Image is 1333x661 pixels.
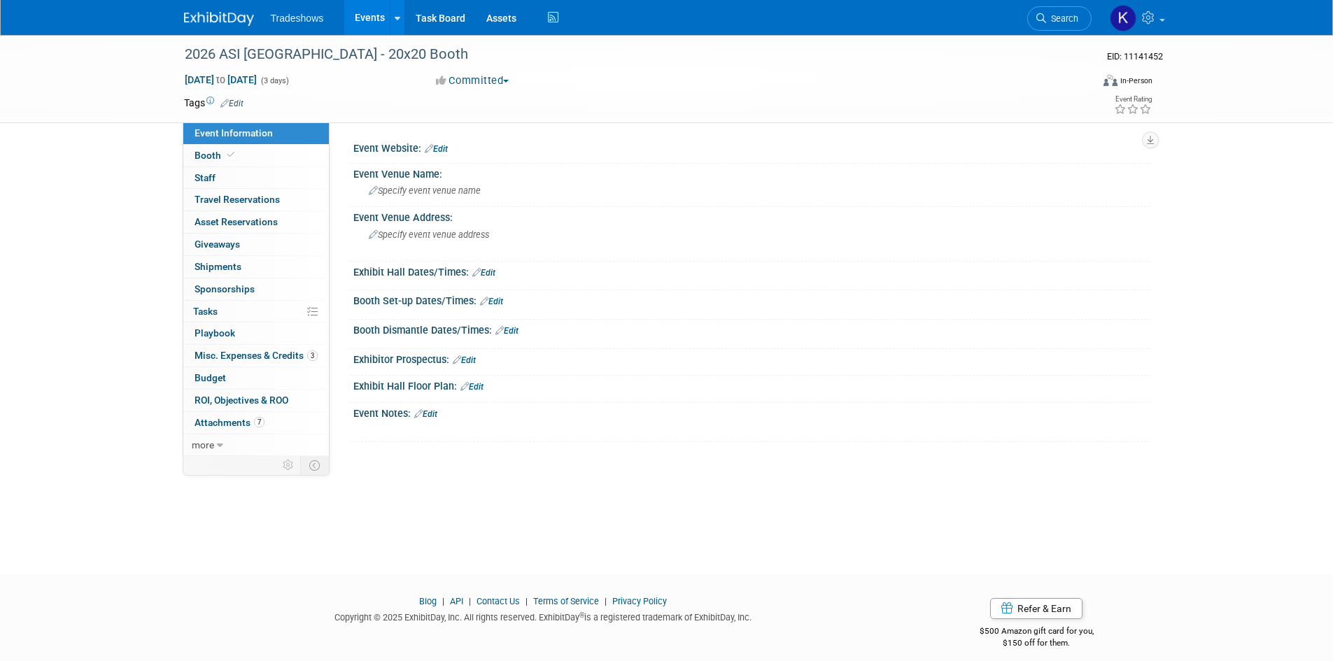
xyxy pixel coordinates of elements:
div: Exhibit Hall Dates/Times: [353,262,1150,280]
a: Travel Reservations [183,189,329,211]
span: Travel Reservations [195,194,280,205]
a: Edit [480,297,503,306]
a: Playbook [183,322,329,344]
div: Exhibitor Prospectus: [353,349,1150,367]
span: Specify event venue name [369,185,481,196]
a: ROI, Objectives & ROO [183,390,329,411]
a: API [450,596,463,606]
span: to [214,74,227,85]
span: Budget [195,372,226,383]
a: Privacy Policy [612,596,667,606]
span: Search [1046,13,1078,24]
a: Contact Us [477,596,520,606]
span: | [439,596,448,606]
span: Attachments [195,417,265,428]
img: Karyna Kitsmey [1110,5,1136,31]
span: Asset Reservations [195,216,278,227]
div: 2026 ASI [GEOGRAPHIC_DATA] - 20x20 Booth [180,42,1071,67]
div: Event Format [1009,73,1153,94]
div: Exhibit Hall Floor Plan: [353,376,1150,394]
a: Edit [414,409,437,419]
div: Event Notes: [353,403,1150,421]
span: 3 [307,350,318,361]
a: Booth [183,145,329,166]
a: Asset Reservations [183,211,329,233]
a: Terms of Service [533,596,599,606]
a: Edit [220,99,244,108]
span: Specify event venue address [369,229,489,240]
a: Event Information [183,122,329,144]
span: Giveaways [195,239,240,250]
img: ExhibitDay [184,12,254,26]
div: $150 off for them. [924,637,1150,649]
span: Playbook [195,327,235,339]
a: Tasks [183,301,329,322]
i: Booth reservation complete [227,151,234,159]
div: Booth Dismantle Dates/Times: [353,320,1150,338]
span: Sponsorships [195,283,255,294]
a: Edit [453,355,476,365]
a: Shipments [183,256,329,278]
div: Event Website: [353,138,1150,156]
td: Personalize Event Tab Strip [276,456,301,474]
a: Edit [472,268,495,278]
a: Staff [183,167,329,189]
span: Tasks [193,306,218,317]
td: Toggle Event Tabs [300,456,329,474]
span: ROI, Objectives & ROO [195,395,288,406]
div: Event Venue Name: [353,164,1150,181]
div: Booth Set-up Dates/Times: [353,290,1150,308]
span: | [522,596,531,606]
sup: ® [579,611,584,619]
span: Staff [195,172,216,183]
span: | [465,596,474,606]
a: Edit [460,382,484,392]
span: Event Information [195,127,273,138]
a: Edit [425,144,448,154]
a: Refer & Earn [990,598,1082,619]
span: more [192,439,214,450]
a: more [183,434,329,456]
a: Edit [495,326,519,336]
img: Format-Inperson.png [1103,75,1117,86]
div: $500 Amazon gift card for you, [924,616,1150,648]
span: Shipments [195,261,241,272]
span: | [601,596,610,606]
a: Search [1027,6,1092,31]
a: Attachments7 [183,412,329,434]
span: Booth [195,150,237,161]
a: Blog [419,596,437,606]
td: Tags [184,96,244,110]
a: Sponsorships [183,278,329,300]
div: Event Venue Address: [353,207,1150,225]
span: 7 [254,417,265,427]
span: Tradeshows [271,13,324,24]
a: Giveaways [183,234,329,255]
span: Event ID: 11141452 [1107,51,1163,62]
div: In-Person [1120,76,1152,86]
span: [DATE] [DATE] [184,73,258,86]
div: Event Rating [1114,96,1152,103]
a: Budget [183,367,329,389]
span: (3 days) [260,76,289,85]
div: Copyright © 2025 ExhibitDay, Inc. All rights reserved. ExhibitDay is a registered trademark of Ex... [184,608,903,624]
button: Committed [431,73,514,88]
a: Misc. Expenses & Credits3 [183,345,329,367]
span: Misc. Expenses & Credits [195,350,318,361]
